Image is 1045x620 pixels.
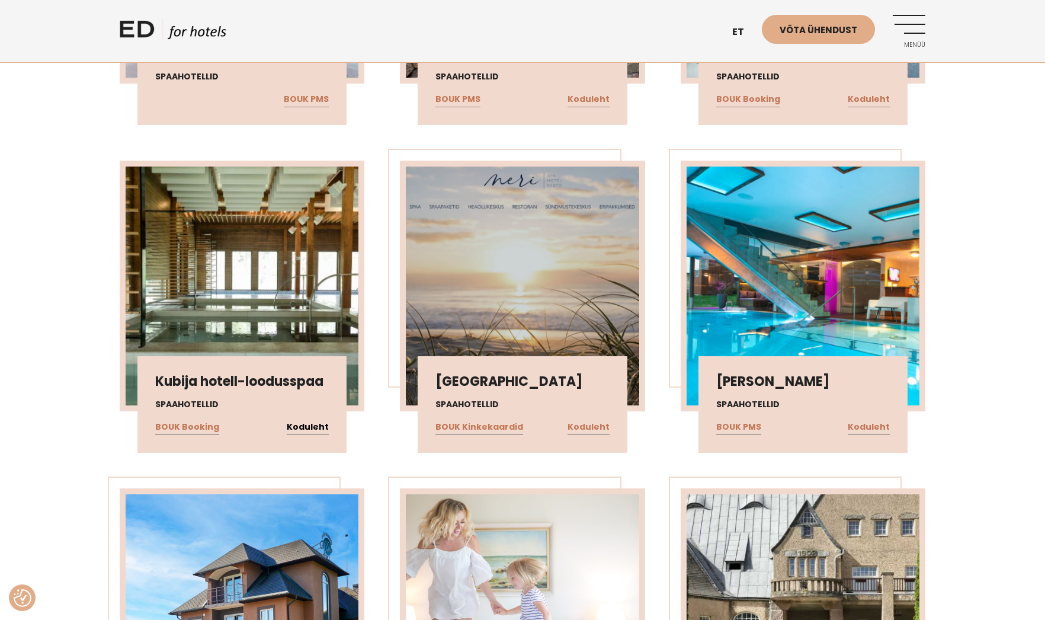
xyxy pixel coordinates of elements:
a: Koduleht [568,420,610,435]
img: Meri Spa Hotell I Veebilehe kujundus I ED for hotels [406,167,639,405]
a: et [726,18,762,47]
h3: [PERSON_NAME] [716,374,890,389]
h4: Spaahotellid [716,71,890,83]
a: ED HOTELS [120,18,226,47]
h4: Spaahotellid [155,71,329,83]
h3: Kubija hotell-loodusspaa [155,374,329,389]
h4: Spaahotellid [435,398,609,411]
a: BOUK Booking [716,92,780,107]
a: Võta ühendust [762,15,875,44]
h3: [GEOGRAPHIC_DATA] [435,374,609,389]
span: Menüü [893,41,925,49]
a: BOUK PMS [435,92,480,107]
img: Revisit consent button [14,589,31,607]
a: BOUK PMS [284,92,329,107]
button: Nõusolekueelistused [14,589,31,607]
a: Menüü [893,15,925,47]
h4: Spaahotellid [155,398,329,411]
a: Koduleht [848,420,890,435]
h4: Spaahotellid [716,398,890,411]
a: Koduleht [848,92,890,107]
a: BOUK Kinkekaardid [435,420,523,435]
a: BOUK Booking [155,420,219,435]
h4: Spaahotellid [435,71,609,83]
a: Koduleht [568,92,610,107]
a: BOUK PMS [716,420,761,435]
a: Koduleht [287,420,329,435]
